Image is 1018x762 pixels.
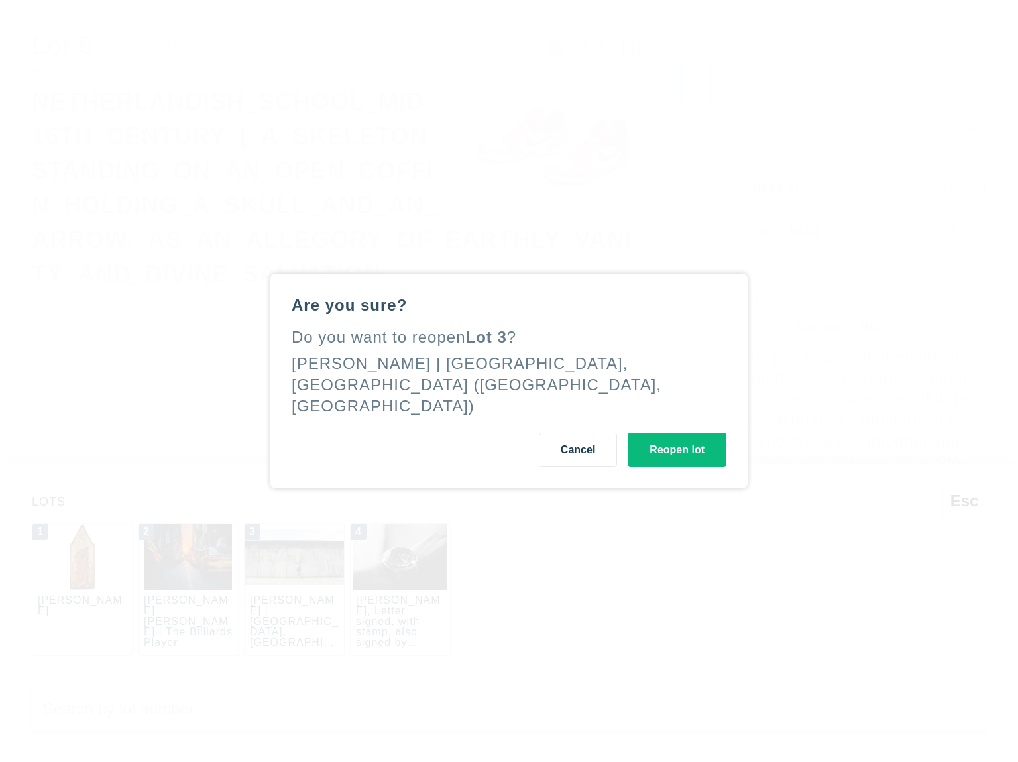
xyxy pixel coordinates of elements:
button: Cancel [539,433,617,467]
button: Reopen lot [628,433,726,467]
div: [PERSON_NAME] | [GEOGRAPHIC_DATA], [GEOGRAPHIC_DATA] ([GEOGRAPHIC_DATA], [GEOGRAPHIC_DATA]) [292,354,661,415]
span: Lot 3 [466,328,507,346]
div: Do you want to reopen ? [292,327,726,348]
div: Are you sure? [292,295,726,316]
